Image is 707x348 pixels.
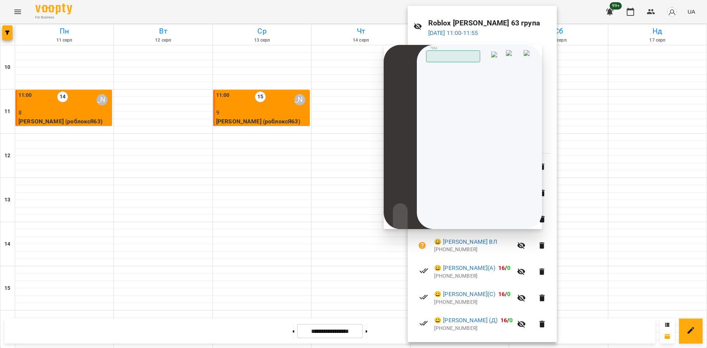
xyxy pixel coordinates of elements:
[498,264,505,271] span: 16
[500,317,507,324] span: 16
[507,264,510,271] span: 0
[434,238,497,246] a: 😀 [PERSON_NAME] ВЛ
[414,237,431,254] button: Візит ще не сплачено. Додати оплату?
[434,264,495,273] a: 😀 [PERSON_NAME](А)
[419,293,428,302] svg: Візит сплачено
[428,17,551,29] h6: Roblox [PERSON_NAME] 63 група
[434,325,513,332] p: [PHONE_NUMBER]
[500,317,513,324] b: /
[498,291,505,298] span: 16
[434,299,513,306] p: [PHONE_NUMBER]
[498,291,511,298] b: /
[434,273,513,280] p: [PHONE_NUMBER]
[419,266,428,275] svg: Візит сплачено
[419,319,428,328] svg: Візит сплачено
[498,264,511,271] b: /
[507,291,510,298] span: 0
[509,317,513,324] span: 0
[434,246,513,253] p: [PHONE_NUMBER]
[434,316,497,325] a: 😀 [PERSON_NAME] (Д)
[428,29,478,36] a: [DATE] 11:00-11:55
[434,290,495,299] a: 😀 [PERSON_NAME](С)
